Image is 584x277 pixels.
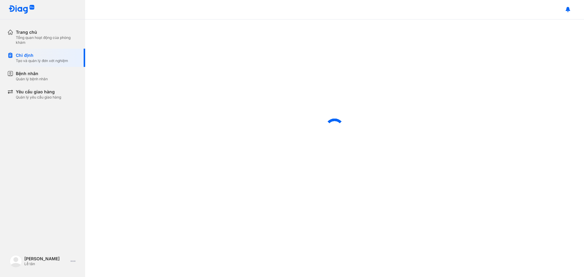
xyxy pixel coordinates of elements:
[16,35,78,45] div: Tổng quan hoạt động của phòng khám
[16,52,68,58] div: Chỉ định
[16,58,68,63] div: Tạo và quản lý đơn xét nghiệm
[10,255,22,267] img: logo
[16,89,61,95] div: Yêu cầu giao hàng
[16,29,78,35] div: Trang chủ
[24,256,68,261] div: [PERSON_NAME]
[24,261,68,266] div: Lễ tân
[16,95,61,100] div: Quản lý yêu cầu giao hàng
[16,77,48,81] div: Quản lý bệnh nhân
[16,71,48,77] div: Bệnh nhân
[9,5,35,14] img: logo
